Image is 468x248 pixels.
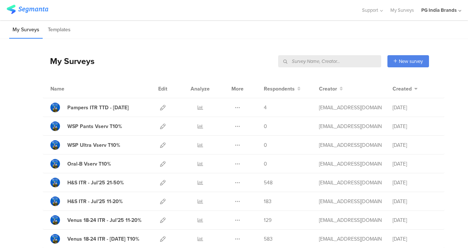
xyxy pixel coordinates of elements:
[393,216,437,224] div: [DATE]
[319,179,382,187] div: kar.s.1@pg.com
[50,85,95,93] div: Name
[393,160,437,168] div: [DATE]
[393,198,437,205] div: [DATE]
[7,5,48,14] img: segmanta logo
[393,141,437,149] div: [DATE]
[67,198,123,205] div: H&S ITR - Jul'25 11-20%
[50,178,124,187] a: H&S ITR - Jul'25 21-50%
[319,123,382,130] div: kar.s.1@pg.com
[189,79,211,98] div: Analyze
[264,104,267,111] span: 4
[67,235,139,243] div: Venus 18-24 ITR - Jul'25 T10%
[319,198,382,205] div: kar.s.1@pg.com
[67,179,124,187] div: H&S ITR - Jul'25 21-50%
[264,179,273,187] span: 548
[393,85,418,93] button: Created
[50,196,123,206] a: H&S ITR - Jul'25 11-20%
[67,141,120,149] div: WSP Ultra Vserv T10%
[50,103,129,112] a: Pampers ITR TTD - [DATE]
[264,198,272,205] span: 183
[43,55,95,67] div: My Surveys
[50,234,139,244] a: Venus 18-24 ITR - [DATE] T10%
[319,85,337,93] span: Creator
[264,141,267,149] span: 0
[393,104,437,111] div: [DATE]
[393,123,437,130] div: [DATE]
[264,123,267,130] span: 0
[50,159,111,169] a: Oral-B Vserv T10%
[50,215,142,225] a: Venus 18-24 ITR - Jul'25 11-20%
[393,235,437,243] div: [DATE]
[362,7,378,14] span: Support
[50,140,120,150] a: WSP Ultra Vserv T10%
[421,7,457,14] div: PG India Brands
[264,160,267,168] span: 0
[319,104,382,111] div: kar.s.1@pg.com
[393,85,412,93] span: Created
[399,58,423,65] span: New survey
[319,141,382,149] div: kar.s.1@pg.com
[67,123,122,130] div: WSP Pants Vserv T10%
[319,216,382,224] div: kar.s.1@pg.com
[230,79,245,98] div: More
[155,79,171,98] div: Edit
[393,179,437,187] div: [DATE]
[9,21,43,39] li: My Surveys
[319,85,343,93] button: Creator
[278,55,381,67] input: Survey Name, Creator...
[264,235,273,243] span: 583
[45,21,74,39] li: Templates
[264,216,272,224] span: 129
[264,85,301,93] button: Respondents
[50,121,122,131] a: WSP Pants Vserv T10%
[67,160,111,168] div: Oral-B Vserv T10%
[264,85,295,93] span: Respondents
[319,235,382,243] div: kar.s.1@pg.com
[67,104,129,111] div: Pampers ITR TTD - Aug'25
[319,160,382,168] div: kar.s.1@pg.com
[67,216,142,224] div: Venus 18-24 ITR - Jul'25 11-20%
